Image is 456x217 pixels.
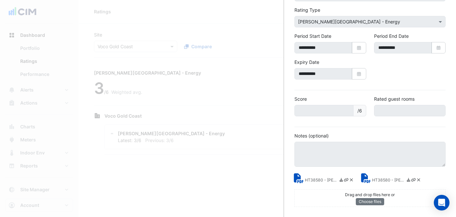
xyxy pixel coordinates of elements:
label: Rated guest rooms [374,95,415,102]
label: Score [294,95,307,102]
label: Rating Type [294,7,320,13]
small: HT38580 - NABERS Energy Rating Certificate.pdf [305,177,338,184]
a: Copy link to clipboard [344,177,349,184]
a: Delete [416,177,421,184]
button: Choose files [356,198,384,205]
small: HT38580 - NABERS Energy Rating Report.pdf [372,177,405,184]
small: Drag and drop files here or [345,192,395,197]
a: Delete [349,177,354,184]
label: Expiry Date [294,59,319,65]
span: /6 [353,105,366,116]
div: Open Intercom Messenger [434,195,449,210]
a: Copy link to clipboard [411,177,416,184]
a: Download [406,177,411,184]
label: Period Start Date [294,33,331,39]
label: Period End Date [374,33,409,39]
label: Notes (optional) [294,132,329,139]
a: Download [339,177,344,184]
